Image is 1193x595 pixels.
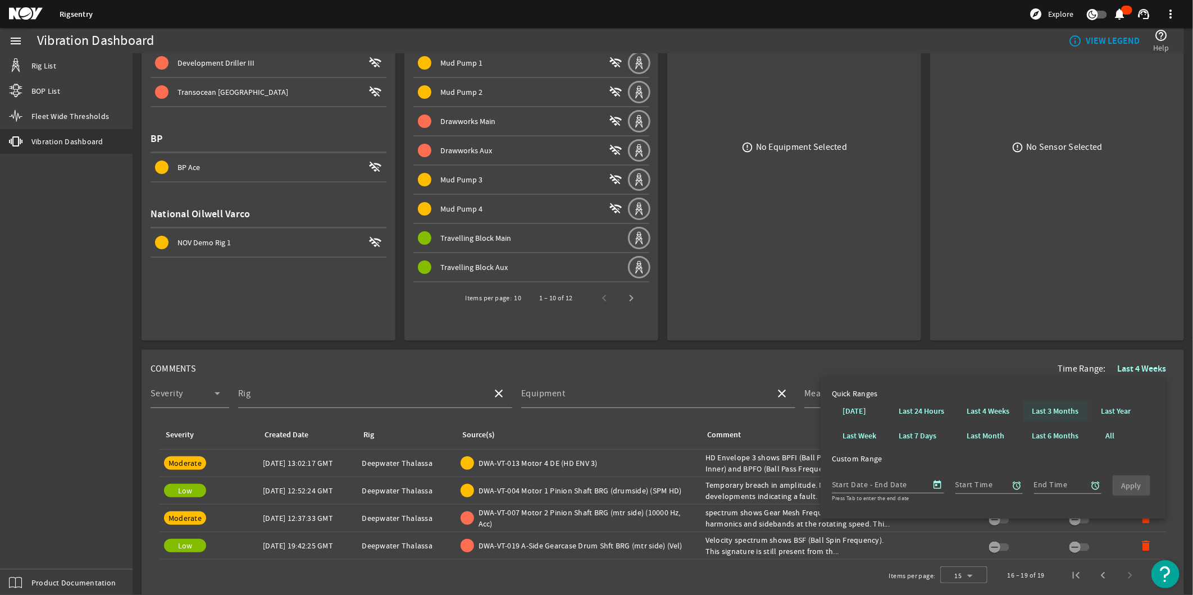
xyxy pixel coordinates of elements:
div: Velocity spectrum shows BSF (Ball Spin Frequency). This signature is still present from th... [705,534,893,557]
button: First page [1063,562,1090,589]
div: Comment [707,429,741,441]
button: Last Month [958,426,1014,446]
input: Select a Rig [238,391,483,405]
button: Mud Pump 3 [413,166,627,194]
mat-icon: close [492,387,506,400]
mat-label: Severity [151,388,183,399]
button: Last 24 Hours [890,401,954,422]
span: DWA-VT-019 A-Side Gearcase Drum Shft BRG (mtr side) (Vel) [479,540,682,551]
div: Vibration Dashboard [37,35,154,47]
div: Time Range: [1058,359,1175,379]
mat-icon: wifi_off [368,85,382,99]
mat-label: Start Date - End Date [832,479,908,489]
button: more_vert [1157,1,1184,28]
div: Temporary breach in amplitude. No spectrum developments indicating a fault. [705,479,893,502]
div: 10 [514,292,521,304]
span: Product Documentation [31,577,116,588]
div: Created Date [265,429,308,441]
span: DWA-VT-004 Motor 1 Pinion Shaft BRG (drumside) (SPM HD) [479,485,682,496]
span: BOP List [31,85,60,97]
button: BP Ace [151,153,386,181]
button: Travelling Block Main [413,224,627,252]
span: Low [178,541,193,551]
span: Transocean [GEOGRAPHIC_DATA] [177,87,288,97]
mat-icon: wifi_off [609,115,622,128]
span: Custom Range [832,454,882,464]
mat-icon: wifi_off [609,173,622,186]
button: Next page [618,285,645,312]
span: Drawworks Main [440,116,495,126]
div: No Equipment Selected [756,141,847,153]
button: Last Week [834,426,886,446]
mat-icon: error_outline [741,141,753,153]
mat-icon: support_agent [1137,7,1150,21]
b: Last 3 Months [1032,406,1079,417]
input: Start Date [832,478,868,491]
b: Last Month [967,431,1005,442]
span: Travelling Block Main [440,233,511,243]
button: VIEW LEGEND [1064,31,1144,51]
span: BP Ace [177,162,200,172]
mat-icon: alarm [1091,480,1101,491]
mat-hint: Press Tab to enter the end date [832,493,909,502]
mat-label: Rig [238,388,251,399]
b: Last 4 Weeks [1117,363,1166,374]
b: Last Year [1101,406,1131,417]
div: Deepwater Thalassa [362,512,452,524]
button: Explore [1024,5,1078,23]
span: Mud Pump 3 [440,175,482,185]
div: No Sensor Selected [1026,141,1103,153]
span: COMMENTS [151,363,196,374]
div: [DATE] 12:37:33 GMT [263,512,353,524]
mat-icon: help_outline [1155,29,1168,42]
span: Quick Ranges [832,388,878,399]
button: Last 3 Months [1023,401,1088,422]
button: Travelling Block Aux [413,253,627,281]
mat-icon: alarm [1012,480,1022,491]
mat-icon: wifi_off [609,56,622,70]
mat-label: Equipment [521,388,566,399]
div: 1 – 10 of 12 [539,292,573,304]
span: Help [1153,42,1169,53]
input: Select Equipment [521,391,766,405]
div: [DATE] 19:42:25 GMT [263,540,353,551]
button: Last 6 Months [1023,426,1088,446]
span: Travelling Block Aux [440,262,508,272]
button: Transocean [GEOGRAPHIC_DATA] [151,78,386,106]
b: [DATE] [843,406,867,417]
button: Drawworks Main [413,107,627,135]
button: [DATE] [834,401,876,422]
span: Mud Pump 4 [440,204,482,214]
span: Rig List [31,60,56,71]
mat-icon: wifi_off [368,236,382,249]
mat-icon: vibration [9,135,22,148]
span: DWA-VT-007 Motor 2 Pinion Shaft BRG (mtr side) (10000 Hz, Acc) [479,507,696,529]
span: Fleet Wide Thresholds [31,111,109,122]
b: All [1106,431,1115,442]
mat-icon: wifi_off [368,161,382,174]
span: Low [178,486,193,496]
button: All [1092,426,1128,446]
div: Comment [705,429,889,441]
span: Vibration Dashboard [31,136,103,147]
button: Previous page [1090,562,1117,589]
span: DWA-VT-013 Motor 4 DE (HD ENV 3) [479,457,598,469]
b: Last Week [843,431,877,442]
mat-icon: wifi_off [609,144,622,157]
button: Last Year [1092,401,1140,422]
div: National Oilwell Varco [151,200,386,228]
mat-icon: menu [9,34,22,48]
div: Items per page: [889,570,936,582]
mat-icon: delete [1139,539,1153,552]
mat-icon: close [775,387,789,400]
div: Severity [164,429,249,441]
mat-icon: info_outline [1068,34,1077,48]
span: Mud Pump 2 [440,87,482,97]
div: Deepwater Thalassa [362,457,452,469]
button: NOV Demo Rig 1 [151,228,386,257]
b: Last 6 Months [1032,431,1079,442]
mat-icon: notifications [1113,7,1127,21]
div: Deepwater Thalassa [362,485,452,496]
mat-icon: error_outline [1012,141,1023,153]
button: Last 4 Weeks [1108,359,1175,379]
